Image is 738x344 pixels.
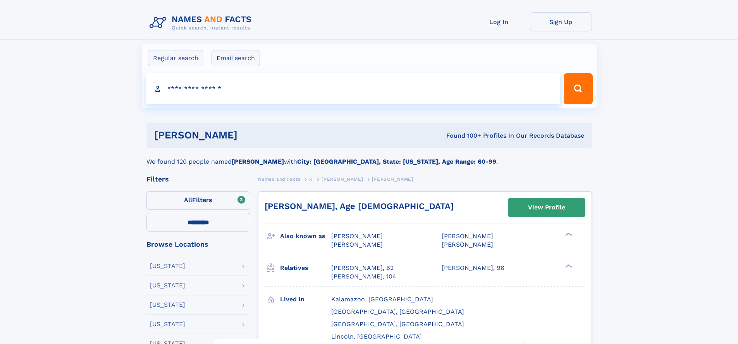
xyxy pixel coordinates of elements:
a: Names and Facts [258,174,301,184]
div: [US_STATE] [150,282,185,289]
a: View Profile [508,198,585,217]
div: ❯ [563,263,573,268]
span: All [184,196,192,204]
div: [US_STATE] [150,302,185,308]
div: Found 100+ Profiles In Our Records Database [342,131,584,140]
div: Browse Locations [146,241,250,248]
a: H [309,174,313,184]
h3: Also known as [280,230,331,243]
h1: [PERSON_NAME] [154,130,342,140]
div: ❯ [563,232,573,237]
label: Filters [146,191,250,210]
button: Search Button [564,73,592,104]
span: [GEOGRAPHIC_DATA], [GEOGRAPHIC_DATA] [331,320,464,328]
input: search input [146,73,561,104]
div: We found 120 people named with . [146,148,592,166]
h3: Relatives [280,261,331,275]
h3: Lived in [280,293,331,306]
a: [PERSON_NAME], 62 [331,264,394,272]
span: H [309,176,313,182]
span: [PERSON_NAME] [331,232,383,240]
a: Log In [468,12,530,31]
b: [PERSON_NAME] [232,158,284,165]
label: Email search [212,50,260,66]
b: City: [GEOGRAPHIC_DATA], State: [US_STATE], Age Range: 60-99 [297,158,496,165]
span: Kalamazoo, [GEOGRAPHIC_DATA] [331,296,433,303]
a: [PERSON_NAME], 96 [442,264,504,272]
a: [PERSON_NAME], Age [DEMOGRAPHIC_DATA] [265,201,454,211]
div: [US_STATE] [150,321,185,327]
span: [PERSON_NAME] [372,176,413,182]
div: [US_STATE] [150,263,185,269]
span: [PERSON_NAME] [442,241,493,248]
img: Logo Names and Facts [146,12,258,33]
a: Sign Up [530,12,592,31]
div: View Profile [528,199,565,216]
a: [PERSON_NAME], 104 [331,272,396,281]
span: [PERSON_NAME] [442,232,493,240]
a: [PERSON_NAME] [322,174,363,184]
span: [PERSON_NAME] [331,241,383,248]
label: Regular search [148,50,203,66]
span: [GEOGRAPHIC_DATA], [GEOGRAPHIC_DATA] [331,308,464,315]
span: Lincoln, [GEOGRAPHIC_DATA] [331,333,422,340]
span: [PERSON_NAME] [322,176,363,182]
div: Filters [146,176,250,183]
